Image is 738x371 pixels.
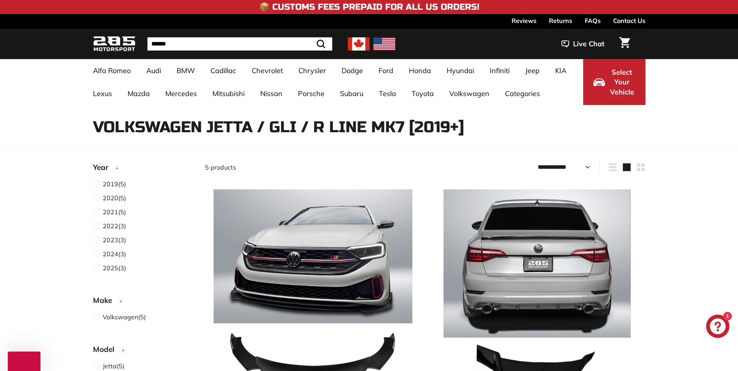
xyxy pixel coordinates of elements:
a: Alfa Romeo [85,59,138,82]
span: Year [93,162,114,173]
span: (3) [103,263,126,273]
a: FAQs [585,14,601,27]
span: (5) [103,207,126,217]
span: (5) [103,312,146,322]
span: 2024 [103,250,118,258]
a: Mazda [120,82,158,105]
a: Mitsubishi [205,82,252,105]
h4: 📦 Customs Fees Prepaid for All US Orders! [259,2,479,12]
span: (5) [103,193,126,203]
a: Lexus [85,82,120,105]
a: Dodge [334,59,371,82]
span: (3) [103,235,126,245]
a: BMW [169,59,203,82]
img: Logo_285_Motorsport_areodynamics_components [93,35,136,53]
span: (5) [103,361,124,371]
span: 2023 [103,236,118,244]
a: Jeep [517,59,547,82]
div: 5 products [205,163,425,172]
span: Model [93,344,120,355]
span: Make [93,295,118,306]
span: (5) [103,179,126,189]
a: Chrysler [291,59,334,82]
a: Subaru [332,82,371,105]
a: Reviews [512,14,536,27]
span: 2020 [103,194,118,202]
a: Audi [138,59,169,82]
a: Volkswagen [442,82,497,105]
span: (3) [103,221,126,231]
a: Tesla [371,82,404,105]
span: 2022 [103,222,118,230]
button: Make [93,292,193,312]
a: Cadillac [203,59,244,82]
button: Live Chat [551,34,615,54]
a: Contact Us [613,14,645,27]
a: KIA [547,59,574,82]
h1: Volkswagen Jetta / GLI / R Line Mk7 [2019+] [93,119,645,136]
button: Select Your Vehicle [583,59,645,105]
a: Hyundai [439,59,482,82]
span: (3) [103,249,126,259]
span: Volkswagen [103,313,138,321]
button: Model [93,341,193,361]
a: Toyota [404,82,442,105]
span: 2019 [103,180,118,188]
a: Cart [615,31,635,57]
a: Ford [371,59,401,82]
input: Search [147,37,332,51]
a: Nissan [252,82,290,105]
span: 2021 [103,208,118,216]
span: Select Your Vehicle [609,67,635,97]
span: Jetta [103,362,117,370]
a: Porsche [290,82,332,105]
span: 2025 [103,264,118,272]
a: Infiniti [482,59,517,82]
a: Chevrolet [244,59,291,82]
button: Year [93,159,193,179]
inbox-online-store-chat: Shopify online store chat [704,315,732,340]
span: Live Chat [573,39,605,49]
a: Returns [549,14,572,27]
a: Honda [401,59,439,82]
a: Categories [497,82,548,105]
a: Mercedes [158,82,205,105]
